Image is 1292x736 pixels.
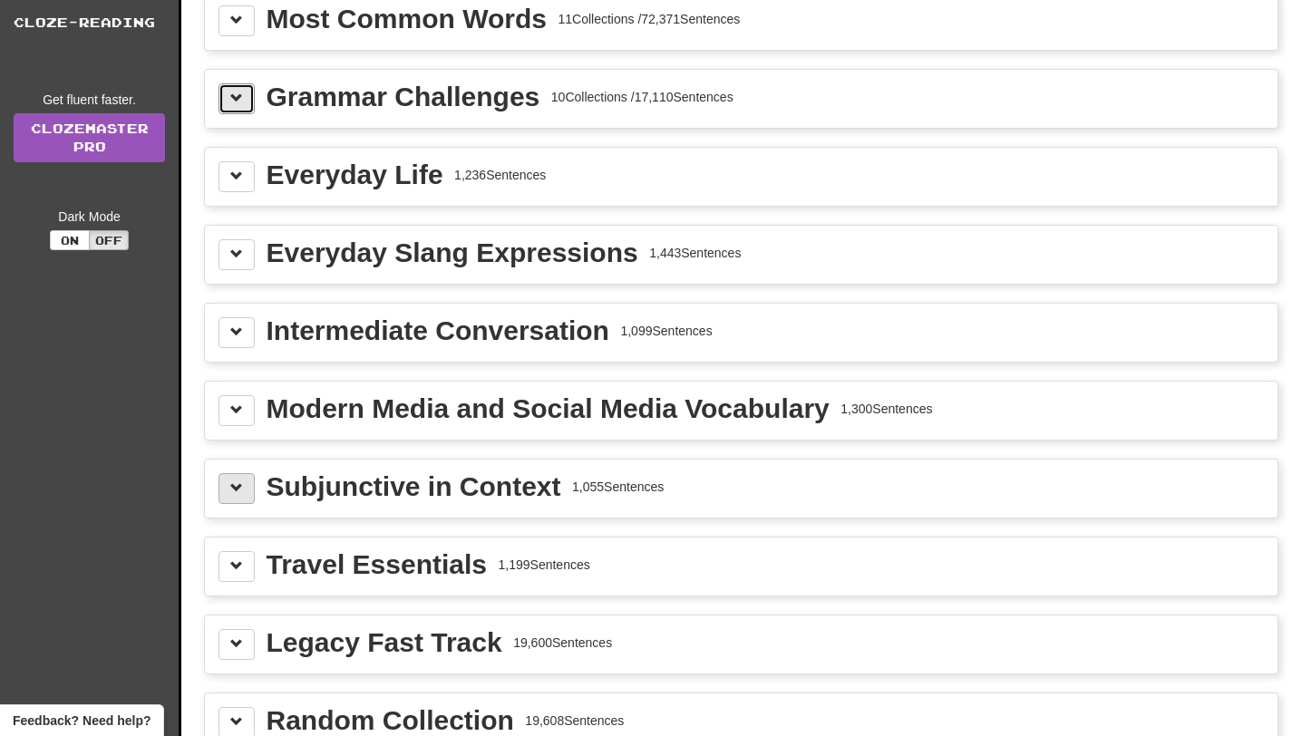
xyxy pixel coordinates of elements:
[454,166,546,184] div: 1,236 Sentences
[267,317,609,344] div: Intermediate Conversation
[840,400,932,418] div: 1,300 Sentences
[267,395,830,422] div: Modern Media and Social Media Vocabulary
[513,634,612,652] div: 19,600 Sentences
[558,10,740,28] div: 11 Collections / 72,371 Sentences
[649,244,741,262] div: 1,443 Sentences
[14,208,165,226] div: Dark Mode
[267,551,488,578] div: Travel Essentials
[499,556,590,574] div: 1,199 Sentences
[267,83,540,111] div: Grammar Challenges
[14,91,165,109] div: Get fluent faster.
[572,478,664,496] div: 1,055 Sentences
[50,230,90,250] button: On
[267,629,502,656] div: Legacy Fast Track
[620,322,712,340] div: 1,099 Sentences
[525,712,624,730] div: 19,608 Sentences
[13,712,151,730] span: Open feedback widget
[267,5,547,33] div: Most Common Words
[267,161,443,189] div: Everyday Life
[14,113,165,162] a: ClozemasterPro
[267,707,514,734] div: Random Collection
[267,473,561,500] div: Subjunctive in Context
[551,88,733,106] div: 10 Collections / 17,110 Sentences
[267,239,638,266] div: Everyday Slang Expressions
[89,230,129,250] button: Off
